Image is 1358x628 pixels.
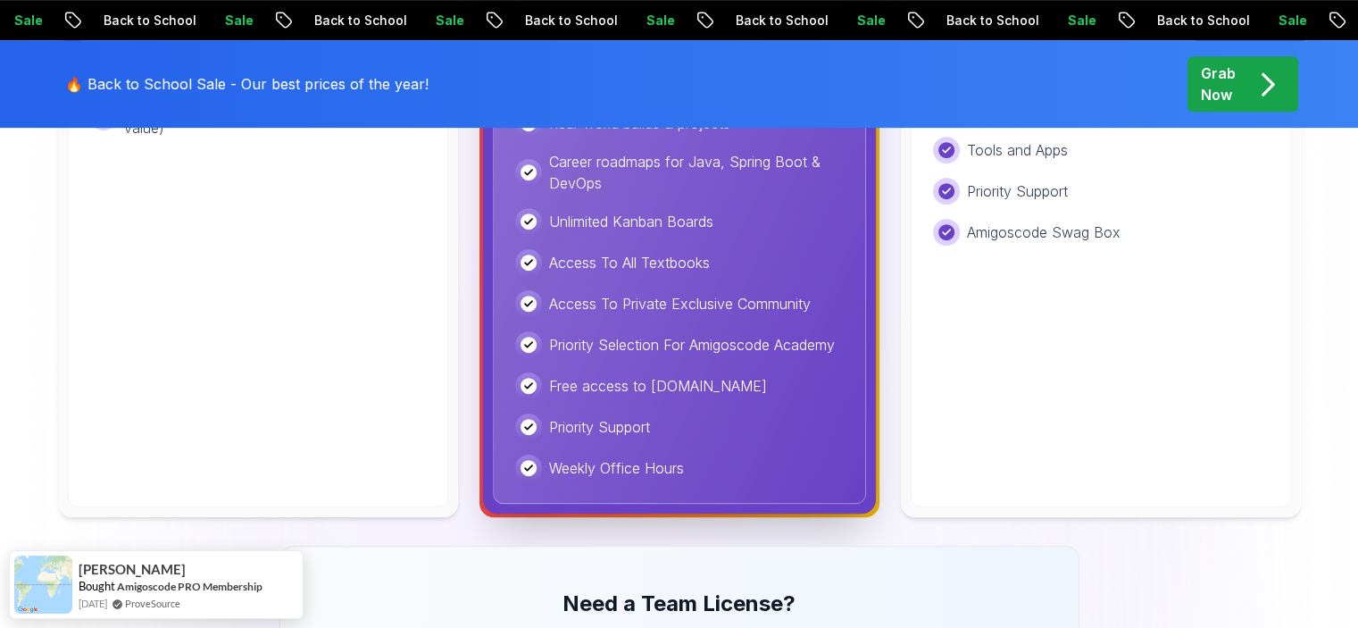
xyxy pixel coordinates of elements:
[14,556,72,614] img: provesource social proof notification image
[842,12,899,29] p: Sale
[549,416,650,438] p: Priority Support
[510,12,631,29] p: Back to School
[79,562,186,577] span: [PERSON_NAME]
[549,252,710,273] p: Access To All Textbooks
[967,222,1121,243] p: Amigoscode Swag Box
[549,151,844,194] p: Career roadmaps for Java, Spring Boot & DevOps
[1201,63,1236,105] p: Grab Now
[549,293,811,314] p: Access To Private Exclusive Community
[549,457,684,479] p: Weekly Office Hours
[1053,12,1110,29] p: Sale
[323,590,1036,618] h3: Need a Team License?
[549,211,713,232] p: Unlimited Kanban Boards
[79,596,107,611] span: [DATE]
[125,596,180,611] a: ProveSource
[79,579,115,593] span: Bought
[1263,12,1321,29] p: Sale
[721,12,842,29] p: Back to School
[117,580,262,593] a: Amigoscode PRO Membership
[631,12,688,29] p: Sale
[549,375,767,397] p: Free access to [DOMAIN_NAME]
[1142,12,1263,29] p: Back to School
[88,12,210,29] p: Back to School
[967,139,1068,161] p: Tools and Apps
[299,12,421,29] p: Back to School
[967,180,1068,202] p: Priority Support
[210,12,267,29] p: Sale
[931,12,1053,29] p: Back to School
[549,334,835,356] p: Priority Selection For Amigoscode Academy
[65,73,429,95] p: 🔥 Back to School Sale - Our best prices of the year!
[421,12,478,29] p: Sale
